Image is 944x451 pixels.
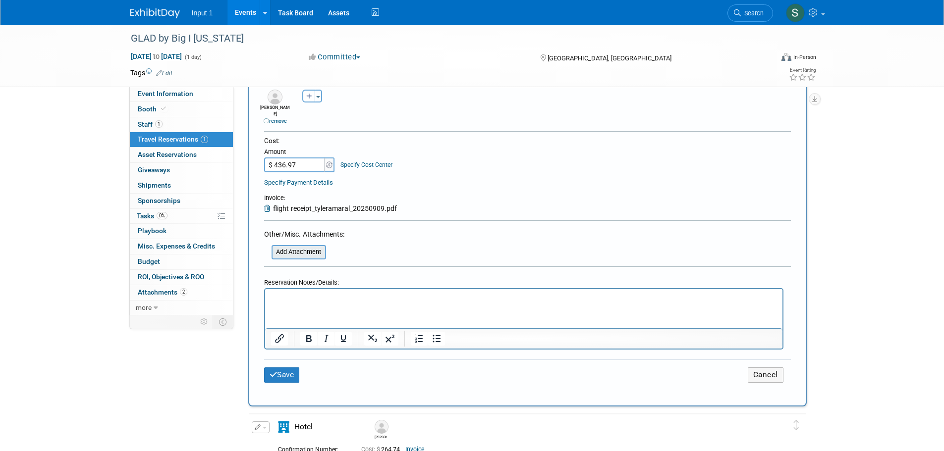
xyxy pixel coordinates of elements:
div: [PERSON_NAME] [259,104,291,125]
span: Input 1 [192,9,213,17]
a: remove [264,118,287,124]
div: Event Rating [789,68,816,73]
span: [GEOGRAPHIC_DATA], [GEOGRAPHIC_DATA] [548,54,671,62]
span: Search [741,9,764,17]
a: Attachments2 [130,285,233,300]
span: Playbook [138,227,167,235]
td: Tags [130,68,172,78]
div: GLAD by Big I [US_STATE] [127,30,758,48]
a: Giveaways [130,163,233,178]
a: Specify Payment Details [264,179,333,186]
td: Personalize Event Tab Strip [196,315,213,328]
span: Event Information [138,90,193,98]
i: Booth reservation complete [161,106,166,111]
i: Click and drag to move item [794,420,799,430]
span: Travel Reservations [138,135,208,143]
button: Superscript [382,332,398,346]
div: Invoice: [264,194,397,203]
span: flight receipt_tyleramaral_20250909.pdf [273,204,397,212]
a: Specify Cost Center [340,161,392,168]
a: Sponsorships [130,194,233,208]
span: (1 day) [184,54,202,60]
span: Budget [138,257,160,265]
div: Event Format [715,51,817,66]
a: ROI, Objectives & ROO [130,270,233,285]
a: Asset Reservations [130,148,233,162]
button: Bold [300,332,317,346]
div: In-Person [793,53,816,61]
a: Remove Attachment [264,204,273,212]
a: Search [727,4,773,22]
button: Save [264,367,300,383]
img: Tyler Harris [375,420,389,434]
div: Tyler Harris [372,420,389,439]
span: to [152,52,161,60]
div: Reservation Notes/Details: [264,274,783,288]
span: Asset Reservations [138,150,197,158]
span: Sponsorships [138,197,180,204]
div: Amount [264,148,336,157]
a: Staff1 [130,117,233,132]
span: 2 [180,288,187,296]
span: 1 [155,120,163,128]
span: [DATE] [DATE] [130,52,182,61]
img: Format-Inperson.png [781,53,791,61]
span: more [136,303,152,311]
div: Tyler Harris [375,434,387,439]
span: 1 [201,136,208,143]
span: ROI, Objectives & ROO [138,273,204,281]
button: Bullet list [428,332,445,346]
button: Subscript [364,332,381,346]
button: Committed [305,52,364,62]
button: Underline [335,332,352,346]
span: Tasks [137,212,167,220]
button: Numbered list [411,332,428,346]
img: ExhibitDay [130,8,180,18]
a: Event Information [130,87,233,101]
span: Attachments [138,288,187,296]
a: Shipments [130,178,233,193]
a: Tasks0% [130,209,233,224]
img: Associate-Profile-5.png [268,90,282,104]
button: Italic [318,332,334,346]
iframe: Rich Text Area [265,289,782,328]
div: Other/Misc. Attachments: [264,229,344,242]
a: more [130,301,233,315]
a: Travel Reservations1 [130,132,233,147]
img: Susan Stout [786,3,805,22]
a: Budget [130,254,233,269]
span: Shipments [138,181,171,189]
span: Giveaways [138,166,170,174]
a: Booth [130,102,233,117]
a: Misc. Expenses & Credits [130,239,233,254]
span: Booth [138,105,168,113]
a: Edit [156,70,172,77]
a: Playbook [130,224,233,239]
span: Hotel [294,422,313,431]
span: 0% [157,212,167,219]
span: Staff [138,120,163,128]
span: Misc. Expenses & Credits [138,242,215,250]
button: Insert/edit link [271,332,288,346]
td: Toggle Event Tabs [213,315,233,328]
i: Hotel [278,421,289,433]
div: Cost: [264,136,791,146]
button: Cancel [748,367,783,383]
